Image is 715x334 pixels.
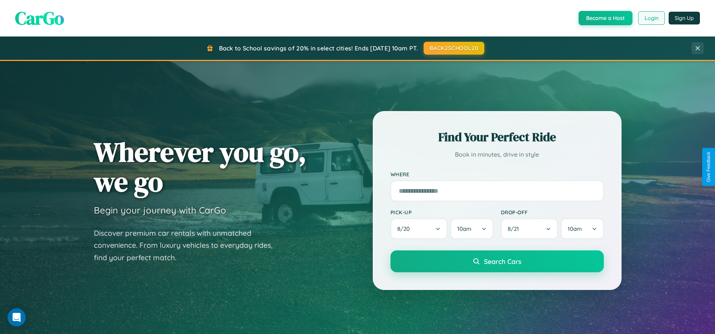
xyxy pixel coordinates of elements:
[484,257,521,265] span: Search Cars
[390,171,604,177] label: Where
[15,6,64,31] span: CarGo
[638,11,665,25] button: Login
[568,225,582,232] span: 10am
[501,209,604,215] label: Drop-off
[390,209,493,215] label: Pick-up
[706,152,711,182] div: Give Feedback
[508,225,523,232] span: 8 / 21
[94,227,282,264] p: Discover premium car rentals with unmatched convenience. From luxury vehicles to everyday rides, ...
[94,204,226,216] h3: Begin your journey with CarGo
[94,137,306,197] h1: Wherever you go, we go
[669,12,700,24] button: Sign Up
[457,225,472,232] span: 10am
[390,129,604,145] h2: Find Your Perfect Ride
[390,218,448,239] button: 8/20
[397,225,413,232] span: 8 / 20
[219,44,418,52] span: Back to School savings of 20% in select cities! Ends [DATE] 10am PT.
[579,11,632,25] button: Become a Host
[424,42,484,55] button: BACK2SCHOOL20
[390,149,604,160] p: Book in minutes, drive in style
[450,218,493,239] button: 10am
[501,218,558,239] button: 8/21
[390,250,604,272] button: Search Cars
[8,308,26,326] div: Open Intercom Messenger
[561,218,603,239] button: 10am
